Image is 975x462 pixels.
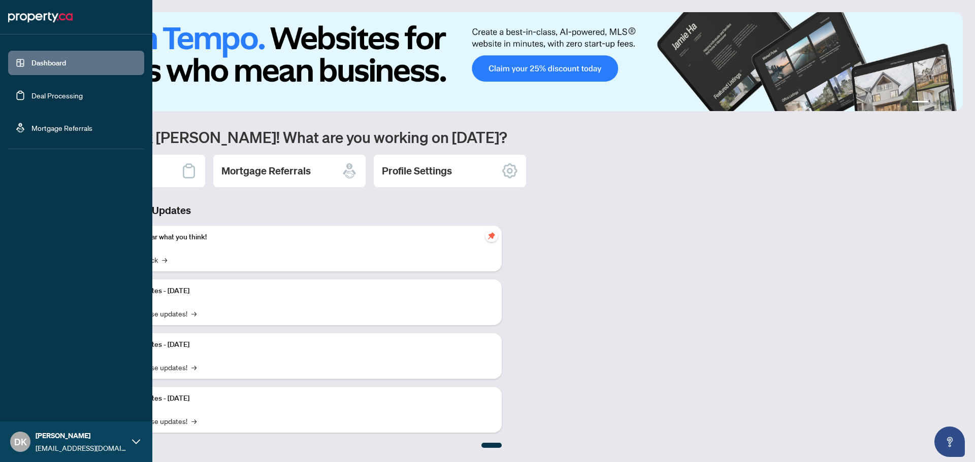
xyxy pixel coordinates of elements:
span: → [191,362,197,373]
button: 1 [912,101,928,105]
button: 2 [932,101,936,105]
button: Open asap [934,427,965,457]
a: Deal Processing [31,91,83,100]
span: → [191,415,197,427]
span: DK [14,435,27,449]
p: We want to hear what you think! [107,232,494,243]
span: [EMAIL_ADDRESS][DOMAIN_NAME] [36,442,127,453]
img: logo [8,9,73,25]
h2: Mortgage Referrals [221,164,311,178]
a: Dashboard [31,58,66,67]
span: [PERSON_NAME] [36,430,127,441]
button: 4 [949,101,953,105]
span: pushpin [485,230,498,242]
h3: Brokerage & Industry Updates [53,203,502,218]
span: → [191,308,197,319]
p: Platform Updates - [DATE] [107,393,494,404]
p: Platform Updates - [DATE] [107,286,494,297]
p: Platform Updates - [DATE] [107,339,494,350]
span: → [162,254,167,265]
button: 3 [940,101,945,105]
h2: Profile Settings [382,164,452,178]
img: Slide 0 [53,12,963,111]
a: Mortgage Referrals [31,123,92,132]
h1: Welcome back [PERSON_NAME]! What are you working on [DATE]? [53,127,963,147]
